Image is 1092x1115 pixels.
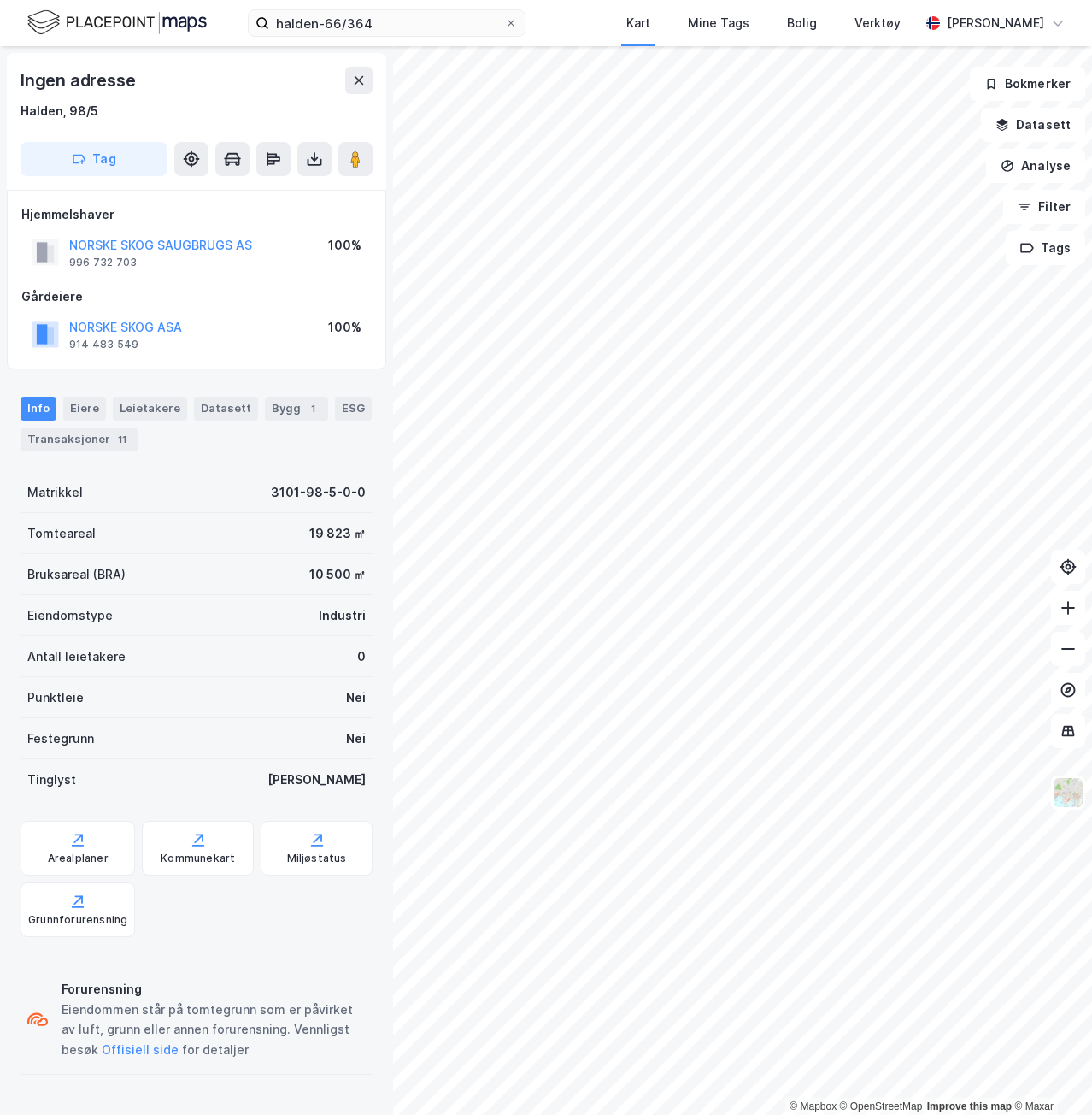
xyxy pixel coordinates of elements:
[62,1000,366,1061] div: Eiendommen står på tomtegrunn som er påvirket av luft, grunn eller annen forurensning. Vennligst ...
[328,235,361,256] div: 100%
[626,13,650,33] div: Kart
[840,1100,923,1112] a: OpenStreetMap
[21,67,138,94] div: Ingen adresse
[21,286,372,307] div: Gårdeiere
[27,729,94,749] div: Festegrunn
[27,646,126,667] div: Antall leietakere
[981,108,1085,142] button: Datasett
[1003,190,1085,224] button: Filter
[1052,776,1084,809] img: Z
[269,10,504,36] input: Søk på adresse, matrikkel, gårdeiere, leietakere eller personer
[309,564,366,585] div: 10 500 ㎡
[947,13,1044,33] div: [PERSON_NAME]
[319,605,366,626] div: Industri
[28,913,127,927] div: Grunnforurensning
[27,8,207,38] img: logo.f888ab2527a4732fd821a326f86c7f29.svg
[271,482,366,503] div: 3101-98-5-0-0
[62,979,366,1000] div: Forurensning
[27,605,113,626] div: Eiendomstype
[27,770,76,790] div: Tinglyst
[335,397,372,421] div: ESG
[27,687,84,708] div: Punktleie
[265,397,328,421] div: Bygg
[69,338,138,351] div: 914 483 549
[194,397,258,421] div: Datasett
[21,204,372,225] div: Hjemmelshaver
[927,1100,1012,1112] a: Improve this map
[1007,1033,1092,1115] div: Kontrollprogram for chat
[304,400,321,417] div: 1
[63,397,106,421] div: Eiere
[267,770,366,790] div: [PERSON_NAME]
[114,431,131,448] div: 11
[854,13,901,33] div: Verktøy
[790,1100,837,1112] a: Mapbox
[161,852,235,865] div: Kommunekart
[1006,231,1085,265] button: Tags
[27,523,96,544] div: Tomteareal
[970,67,1085,101] button: Bokmerker
[309,523,366,544] div: 19 823 ㎡
[357,646,366,667] div: 0
[787,13,817,33] div: Bolig
[1007,1033,1092,1115] iframe: Chat Widget
[287,852,347,865] div: Miljøstatus
[48,852,109,865] div: Arealplaner
[986,149,1085,183] button: Analyse
[328,317,361,338] div: 100%
[688,13,749,33] div: Mine Tags
[113,397,187,421] div: Leietakere
[346,687,366,708] div: Nei
[27,482,83,503] div: Matrikkel
[69,256,137,269] div: 996 732 703
[21,101,98,121] div: Halden, 98/5
[21,428,138,451] div: Transaksjoner
[27,564,126,585] div: Bruksareal (BRA)
[21,397,56,421] div: Info
[346,729,366,749] div: Nei
[21,142,167,176] button: Tag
